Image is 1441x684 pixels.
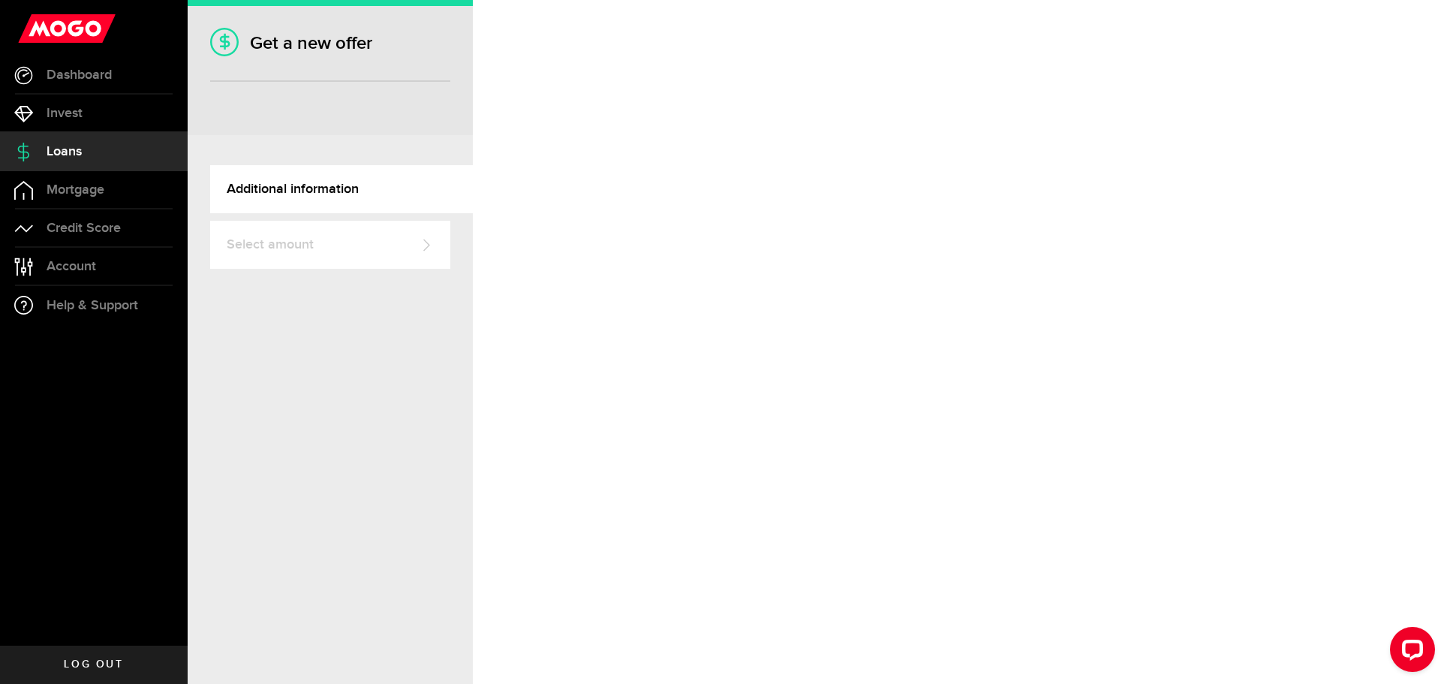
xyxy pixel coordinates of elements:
[47,145,82,158] span: Loans
[47,221,121,235] span: Credit Score
[47,183,104,197] span: Mortgage
[210,165,473,213] a: Additional information
[47,68,112,82] span: Dashboard
[210,98,219,116] span: 0
[47,299,138,312] span: Help & Support
[210,221,450,269] a: Select amount
[64,659,123,670] span: Log out
[47,107,83,120] span: Invest
[47,260,96,273] span: Account
[210,94,296,121] div: % complete
[210,32,450,54] h1: Get a new offer
[1378,621,1441,684] iframe: LiveChat chat widget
